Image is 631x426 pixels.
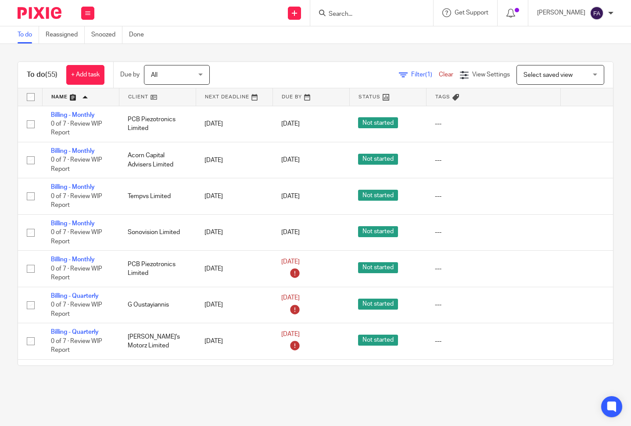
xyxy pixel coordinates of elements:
a: To do [18,26,39,43]
span: [DATE] [281,331,300,337]
a: Billing - Monthly [51,148,95,154]
td: [DATE] [196,287,272,323]
a: Done [129,26,151,43]
span: (1) [425,72,432,78]
span: Not started [358,117,398,128]
span: Get Support [455,10,488,16]
td: [PERSON_NAME]'s Motorz Limited [119,323,196,359]
span: 0 of 7 · Review WIP Report [51,338,102,354]
span: [DATE] [281,157,300,163]
span: Not started [358,154,398,165]
span: [DATE] [281,259,300,265]
span: 0 of 7 · Review WIP Report [51,229,102,245]
td: G Oustayiannis [119,287,196,323]
div: --- [435,300,552,309]
span: [DATE] [281,295,300,301]
span: Not started [358,335,398,346]
h1: To do [27,70,57,79]
span: [DATE] [281,230,300,236]
p: [PERSON_NAME] [537,8,585,17]
span: Select saved view [523,72,573,78]
td: Tempvs Limited [119,178,196,214]
input: Search [328,11,407,18]
a: Billing - Quarterly [51,329,99,335]
img: svg%3E [590,6,604,20]
a: Snoozed [91,26,122,43]
span: Tags [435,94,450,99]
span: Not started [358,190,398,201]
p: Due by [120,70,140,79]
a: Billing - Monthly [51,220,95,227]
a: Billing - Monthly [51,184,95,190]
td: [DATE] [196,142,272,178]
td: [DATE] [196,214,272,250]
span: View Settings [472,72,510,78]
a: Billing - Quarterly [51,293,99,299]
span: 0 of 7 · Review WIP Report [51,302,102,317]
td: [DATE] [196,251,272,287]
span: 0 of 7 · Review WIP Report [51,157,102,173]
span: [DATE] [281,193,300,199]
span: All [151,72,158,78]
span: (55) [45,71,57,78]
td: Sonovision Limited [119,214,196,250]
td: [DATE] [196,106,272,142]
a: Clear [439,72,453,78]
td: [DATE] [196,359,272,395]
div: --- [435,337,552,346]
span: Filter [411,72,439,78]
span: [DATE] [281,121,300,127]
td: [DATE] [196,178,272,214]
span: 0 of 7 · Review WIP Report [51,266,102,281]
span: Not started [358,262,398,273]
td: [DATE] [196,323,272,359]
td: PCB Piezotronics Limited [119,106,196,142]
div: --- [435,228,552,237]
span: Not started [358,299,398,310]
td: PCB Piezotronics Limited [119,251,196,287]
a: + Add task [66,65,104,85]
div: --- [435,192,552,201]
span: 0 of 7 · Review WIP Report [51,193,102,209]
a: Reassigned [46,26,85,43]
img: Pixie [18,7,61,19]
a: Billing - Monthly [51,256,95,263]
span: Not started [358,226,398,237]
a: Billing - Monthly [51,112,95,118]
div: --- [435,264,552,273]
td: Acorn Capital Advisers Limited [119,142,196,178]
div: --- [435,156,552,165]
td: [GEOGRAPHIC_DATA] [119,359,196,395]
div: --- [435,119,552,128]
span: 0 of 7 · Review WIP Report [51,121,102,136]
